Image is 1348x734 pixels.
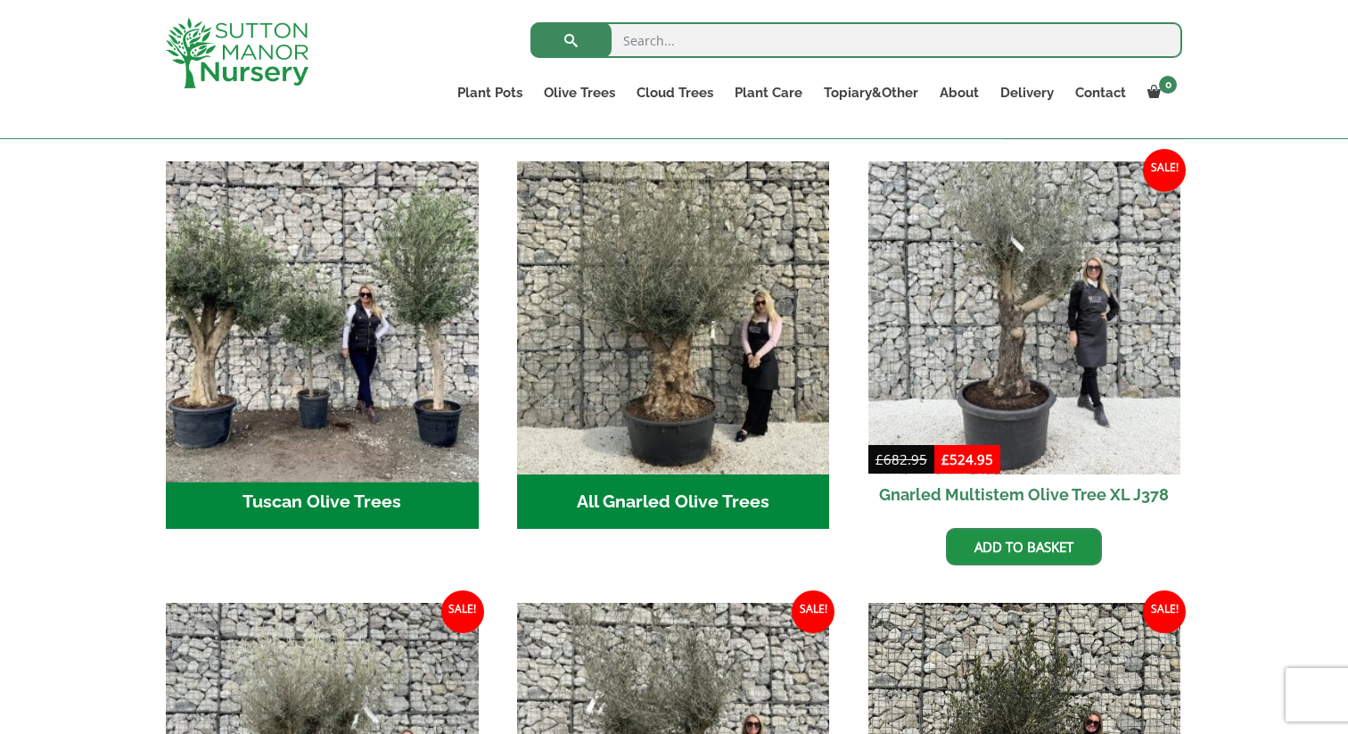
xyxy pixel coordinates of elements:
[530,22,1182,58] input: Search...
[868,474,1181,515] h2: Gnarled Multistem Olive Tree XL J378
[941,450,993,468] bdi: 524.95
[929,80,990,105] a: About
[1143,590,1186,633] span: Sale!
[517,161,830,529] a: Visit product category All Gnarled Olive Trees
[166,18,308,88] img: logo
[946,528,1102,565] a: Add to basket: “Gnarled Multistem Olive Tree XL J378”
[1064,80,1137,105] a: Contact
[1159,76,1177,94] span: 0
[813,80,929,105] a: Topiary&Other
[533,80,626,105] a: Olive Trees
[517,161,830,474] img: All Gnarled Olive Trees
[441,590,484,633] span: Sale!
[158,153,486,482] img: Tuscan Olive Trees
[990,80,1064,105] a: Delivery
[1143,149,1186,192] span: Sale!
[875,450,884,468] span: £
[724,80,813,105] a: Plant Care
[1137,80,1182,105] a: 0
[875,450,927,468] bdi: 682.95
[517,474,830,530] h2: All Gnarled Olive Trees
[166,474,479,530] h2: Tuscan Olive Trees
[447,80,533,105] a: Plant Pots
[792,590,834,633] span: Sale!
[868,161,1181,515] a: Sale! Gnarled Multistem Olive Tree XL J378
[868,161,1181,474] img: Gnarled Multistem Olive Tree XL J378
[941,450,949,468] span: £
[166,161,479,529] a: Visit product category Tuscan Olive Trees
[626,80,724,105] a: Cloud Trees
